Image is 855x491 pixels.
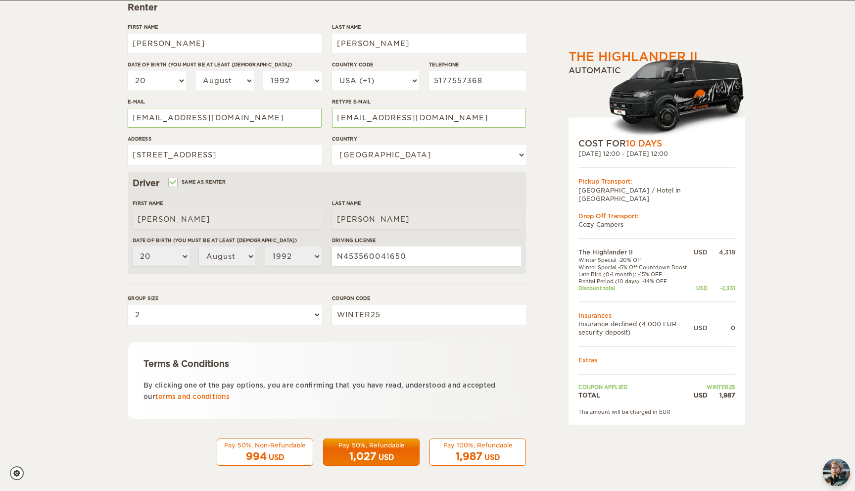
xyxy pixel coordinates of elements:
[133,209,322,229] input: e.g. William
[332,135,526,143] label: Country
[578,177,735,186] div: Pickup Transport:
[578,311,735,319] td: Insurances
[379,452,394,462] div: USD
[128,23,322,31] label: First Name
[128,108,322,128] input: e.g. example@example.com
[155,393,230,400] a: terms and conditions
[332,199,521,207] label: Last Name
[569,49,698,65] div: The Highlander II
[332,34,526,53] input: e.g. Smith
[330,441,413,449] div: Pay 50%, Refundable
[143,358,510,370] div: Terms & Conditions
[332,237,521,244] label: Driving License
[578,138,735,149] div: COST FOR
[578,278,694,285] td: Rental Period (10 days): -14% OFF
[128,34,322,53] input: e.g. William
[128,135,322,143] label: Address
[578,186,735,202] td: [GEOGRAPHIC_DATA] / Hotel in [GEOGRAPHIC_DATA]
[578,384,694,391] td: Coupon applied
[323,439,420,466] button: Pay 50%, Refundable 1,027 USD
[578,220,735,229] td: Cozy Campers
[133,199,322,207] label: First Name
[578,319,694,336] td: Insurance declined (4.000 EUR security deposit)
[128,145,322,165] input: e.g. Street, City, Zip Code
[128,1,526,13] div: Renter
[169,177,226,187] label: Same as renter
[169,180,176,187] input: Same as renter
[694,391,708,399] div: USD
[569,65,745,138] div: Automatic
[823,459,850,486] button: chat-button
[823,459,850,486] img: Freyja at Cozy Campers
[708,285,735,292] div: -2,331
[429,71,526,91] input: e.g. 1 234 567 890
[578,408,735,415] div: The amount will be charged in EUR
[269,452,284,462] div: USD
[332,295,526,302] label: Coupon code
[578,149,735,158] div: [DATE] 12:00 - [DATE] 12:00
[578,285,694,292] td: Discount total
[429,61,526,68] label: Telephone
[349,450,377,462] span: 1,027
[484,452,500,462] div: USD
[578,356,735,364] td: Extras
[578,211,735,220] div: Drop Off Transport:
[10,466,30,480] a: Cookie settings
[578,270,694,277] td: Late Bird (0-1 month): -15% OFF
[133,237,322,244] label: Date of birth (You must be at least [DEMOGRAPHIC_DATA])
[578,248,694,256] td: The Highlander II
[578,391,694,399] td: TOTAL
[626,139,662,148] span: 10 Days
[332,23,526,31] label: Last Name
[217,439,313,466] button: Pay 50%, Non-Refundable 994 USD
[578,263,694,270] td: Winter Special -5% Off Countdown Boost
[429,439,526,466] button: Pay 100%, Refundable 1,987 USD
[133,177,521,189] div: Driver
[578,256,694,263] td: Winter Special -20% Off
[128,295,322,302] label: Group size
[143,380,510,403] p: By clicking one of the pay options, you are confirming that you have read, understood and accepte...
[223,441,307,449] div: Pay 50%, Non-Refundable
[128,98,322,105] label: E-mail
[246,450,267,462] span: 994
[708,391,735,399] div: 1,987
[694,324,708,332] div: USD
[332,61,419,68] label: Country Code
[128,61,322,68] label: Date of birth (You must be at least [DEMOGRAPHIC_DATA])
[708,248,735,256] div: 4,318
[332,108,526,128] input: e.g. example@example.com
[708,324,735,332] div: 0
[332,98,526,105] label: Retype E-mail
[332,209,521,229] input: e.g. Smith
[694,384,735,391] td: WINTER25
[694,248,708,256] div: USD
[694,285,708,292] div: USD
[608,57,745,138] img: HighlanderXL.png
[436,441,520,449] div: Pay 100%, Refundable
[456,450,482,462] span: 1,987
[332,246,521,266] input: e.g. 14789654B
